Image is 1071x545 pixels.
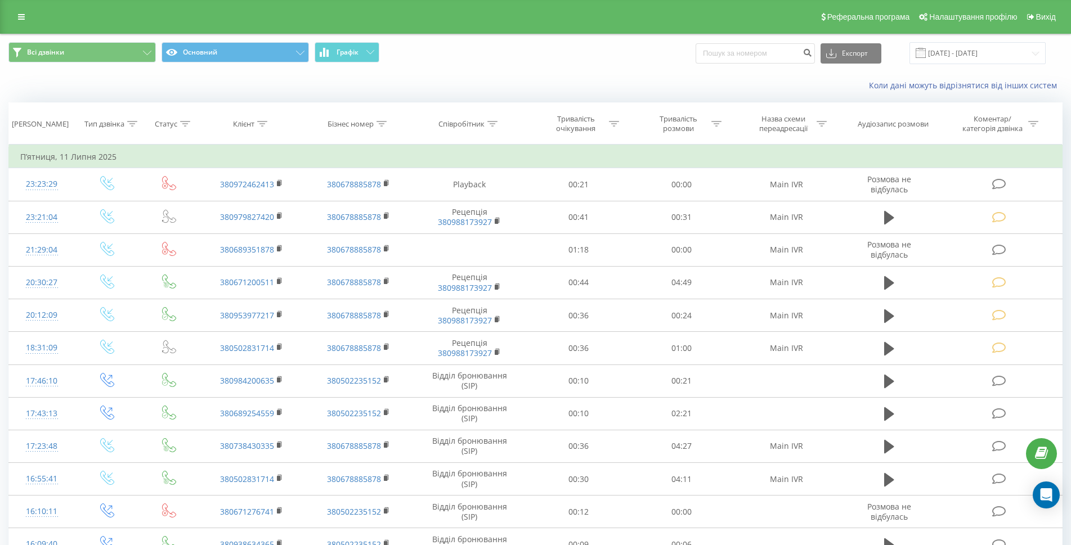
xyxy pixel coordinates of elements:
[412,364,527,397] td: Відділ бронювання (SIP)
[733,233,840,266] td: Main IVR
[869,80,1063,91] a: Коли дані можуть відрізнятися вiд інших систем
[20,239,63,261] div: 21:29:04
[327,277,381,287] a: 380678885878
[20,468,63,490] div: 16:55:41
[1033,481,1060,508] div: Open Intercom Messenger
[648,114,709,133] div: Тривалість розмови
[327,440,381,451] a: 380678885878
[630,168,733,201] td: 00:00
[733,430,840,462] td: Main IVR
[960,114,1025,133] div: Коментар/категорія дзвінка
[527,299,630,332] td: 00:36
[220,375,274,386] a: 380984200635
[733,332,840,364] td: Main IVR
[20,370,63,392] div: 17:46:10
[630,201,733,233] td: 00:31
[155,119,177,129] div: Статус
[527,430,630,462] td: 00:36
[527,496,630,528] td: 00:12
[412,397,527,430] td: Відділ бронювання (SIP)
[220,408,274,418] a: 380689254559
[327,244,381,255] a: 380678885878
[867,239,911,260] span: Розмова не відбулась
[20,206,63,228] div: 23:21:04
[327,343,381,353] a: 380678885878
[327,474,381,484] a: 380678885878
[527,266,630,299] td: 00:44
[220,343,274,353] a: 380502831714
[630,463,733,496] td: 04:11
[20,403,63,425] div: 17:43:13
[527,332,630,364] td: 00:36
[733,299,840,332] td: Main IVR
[20,501,63,523] div: 16:10:11
[630,332,733,364] td: 01:00
[1036,12,1056,21] span: Вихід
[220,244,274,255] a: 380689351878
[527,463,630,496] td: 00:30
[438,217,492,227] a: 380988173927
[412,299,527,332] td: Рецепція
[438,282,492,293] a: 380988173927
[20,304,63,326] div: 20:12:09
[733,266,840,299] td: Main IVR
[546,114,606,133] div: Тривалість очікування
[327,408,381,418] a: 380502235152
[412,168,527,201] td: Playback
[220,506,274,517] a: 380671276741
[412,430,527,462] td: Відділ бронювання (SIP)
[27,48,64,57] span: Всі дзвінки
[327,211,381,222] a: 380678885878
[327,506,381,517] a: 380502235152
[8,42,156,62] button: Всі дзвінки
[220,440,274,451] a: 380738430335
[527,364,630,397] td: 00:10
[527,397,630,430] td: 00:10
[827,12,910,21] span: Реферальна програма
[20,173,63,195] div: 23:23:29
[220,277,274,287] a: 380671200511
[412,463,527,496] td: Відділ бронювання (SIP)
[630,397,733,430] td: 02:21
[20,272,63,294] div: 20:30:27
[412,266,527,299] td: Рецепція
[327,310,381,321] a: 380678885878
[630,496,733,528] td: 00:00
[20,435,63,457] div: 17:23:48
[327,375,381,386] a: 380502235152
[438,348,492,358] a: 380988173927
[220,310,274,321] a: 380953977217
[315,42,379,62] button: Графік
[867,174,911,195] span: Розмова не відбулась
[9,146,1063,168] td: П’ятниця, 11 Липня 2025
[929,12,1017,21] span: Налаштування профілю
[527,233,630,266] td: 01:18
[233,119,254,129] div: Клієнт
[821,43,881,64] button: Експорт
[754,114,814,133] div: Назва схеми переадресації
[162,42,309,62] button: Основний
[630,233,733,266] td: 00:00
[630,266,733,299] td: 04:49
[20,337,63,359] div: 18:31:09
[696,43,815,64] input: Пошук за номером
[438,315,492,326] a: 380988173927
[630,299,733,332] td: 00:24
[630,430,733,462] td: 04:27
[327,179,381,190] a: 380678885878
[220,211,274,222] a: 380979827420
[527,201,630,233] td: 00:41
[220,179,274,190] a: 380972462413
[527,168,630,201] td: 00:21
[412,332,527,364] td: Рецепція
[630,364,733,397] td: 00:21
[412,201,527,233] td: Рецепція
[438,119,485,129] div: Співробітник
[328,119,374,129] div: Бізнес номер
[858,119,929,129] div: Аудіозапис розмови
[733,201,840,233] td: Main IVR
[337,48,359,56] span: Графік
[867,501,911,522] span: Розмова не відбулась
[412,496,527,528] td: Відділ бронювання (SIP)
[733,463,840,496] td: Main IVR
